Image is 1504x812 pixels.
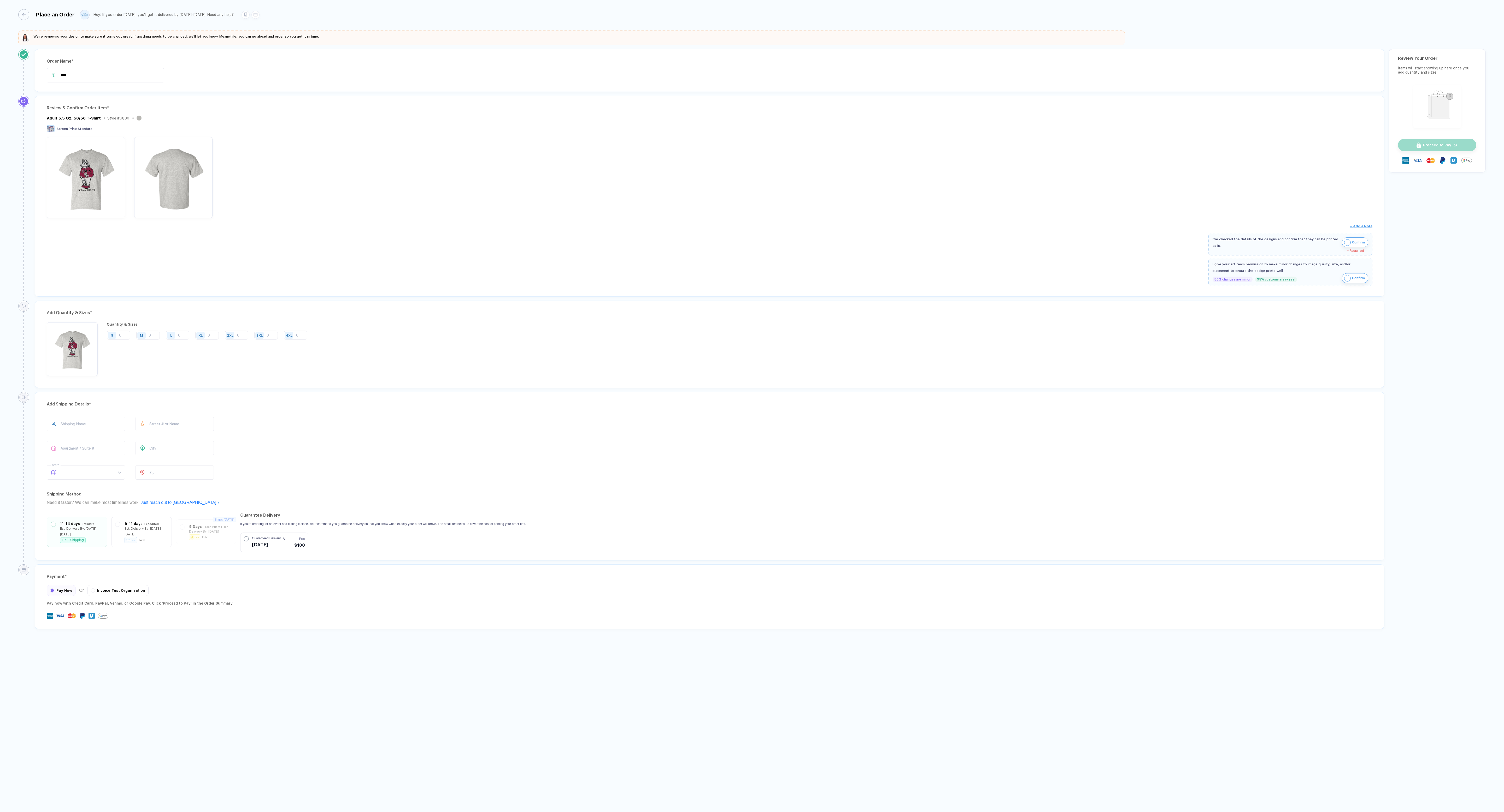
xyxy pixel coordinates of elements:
[1344,239,1351,246] img: icon
[1342,273,1368,283] button: iconConfirm
[80,10,89,19] img: user profile
[1213,261,1368,274] div: I give your art team permission to make minor changes to image quality, size, and/or placement to...
[115,521,168,543] div: 9–11 days ExpeditedEst. Delivery By: [DATE]–[DATE]--Total
[47,585,75,596] div: Pay Now
[56,588,72,593] span: Pay Now
[1398,56,1476,61] div: Review Your Order
[47,125,55,132] img: Screen Print
[47,104,1372,112] div: Review & Confirm Order Item
[125,521,143,527] div: 9–11 days
[227,333,233,337] div: 2XL
[137,140,210,213] img: acd358cc-da07-4463-b3cf-0f019c32390c_nt_back_1753840589266.jpg
[140,333,143,337] div: M
[240,511,526,520] h2: Guarantee Delivery
[87,585,149,596] div: Invoice Test Organization
[79,613,85,619] img: Paypal
[82,521,94,527] div: Standard
[170,333,172,337] div: L
[47,400,1372,408] div: Add Shipping Details
[125,526,168,537] div: Est. Delivery By: [DATE]–[DATE]
[51,521,103,543] div: 11–14 days StandardEst. Delivery By: [DATE]–[DATE]FREE Shipping
[198,333,203,337] div: XL
[98,611,108,621] img: GPay
[252,536,285,541] span: Guaranteed Delivery By
[1213,249,1364,253] div: * Required
[60,526,103,537] div: Est. Delivery By: [DATE]–[DATE]
[57,127,77,131] span: Screen Print :
[1213,277,1253,282] div: 80% changes are minor
[1416,87,1459,125] img: shopping_bag.png
[144,521,159,527] div: Expedited
[1352,274,1365,282] span: Confirm
[1426,156,1435,165] img: master-card
[1213,236,1339,249] div: I've checked the details of the designs and confirm that they can be printed as is.
[97,588,145,593] span: Invoice Test Organization
[21,34,30,42] img: sophie
[47,490,1372,498] div: Shipping Method
[1350,224,1372,228] span: + Add a Note
[299,536,305,541] span: Fee
[252,541,285,549] span: [DATE]
[1440,157,1446,164] img: Paypal
[1352,238,1365,247] span: Confirm
[36,11,75,18] div: Place an Order
[1402,157,1409,164] img: express
[125,537,137,543] div: --
[1344,275,1351,282] img: icon
[1342,237,1368,247] button: iconConfirm
[1255,277,1297,282] div: 95% customers say yes!
[60,538,86,543] div: FREE Shipping
[1413,156,1422,165] img: visa
[107,322,311,326] div: Quantity & Sizes
[68,612,76,620] img: master-card
[21,34,319,42] button: We're reviewing your design to make sure it turns out great. If anything needs to be changed, we'...
[47,498,1372,507] div: Need it faster? We can make most timelines work.
[47,585,149,596] div: Or
[111,333,113,337] div: S
[47,116,101,121] div: Adult 5.5 Oz. 50/50 T-Shirt
[47,613,53,619] img: express
[1350,222,1372,230] button: + Add a Note
[60,521,80,527] div: 11–14 days
[256,333,263,337] div: 3XL
[1461,155,1472,166] img: GPay
[138,539,145,542] div: Total
[47,309,1372,317] div: Add Quantity & Sizes
[240,533,308,552] button: Guaranteed Delivery By[DATE]Fee$100
[47,57,1372,65] div: Order Name
[47,600,1372,606] div: Pay now with Credit Card, PayPal , Venmo , or Google Pay. Click 'Proceed to Pay' in the Order Sum...
[294,542,305,548] span: $100
[47,572,1372,581] div: Payment
[78,127,92,131] span: Standard
[107,116,129,120] div: Style # G800
[141,500,220,505] a: Just reach out to [GEOGRAPHIC_DATA]
[1398,66,1476,74] div: Items will start showing up here once you add quantity and sizes.
[240,522,526,526] p: If you're ordering for an event and cutting it close, we recommend you guarantee delivery so that...
[93,13,234,17] div: Hey! If you order [DATE], you'll get it delivered by [DATE]–[DATE]. Need any help?
[56,612,64,620] img: visa
[286,333,292,337] div: 4XL
[49,325,95,371] img: acd358cc-da07-4463-b3cf-0f019c32390c_nt_front_1753840589264.jpg
[1450,157,1457,164] img: Venmo
[89,613,95,619] img: Venmo
[33,34,319,38] span: We're reviewing your design to make sure it turns out great. If anything needs to be changed, we'...
[49,140,122,213] img: acd358cc-da07-4463-b3cf-0f019c32390c_nt_front_1753840589264.jpg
